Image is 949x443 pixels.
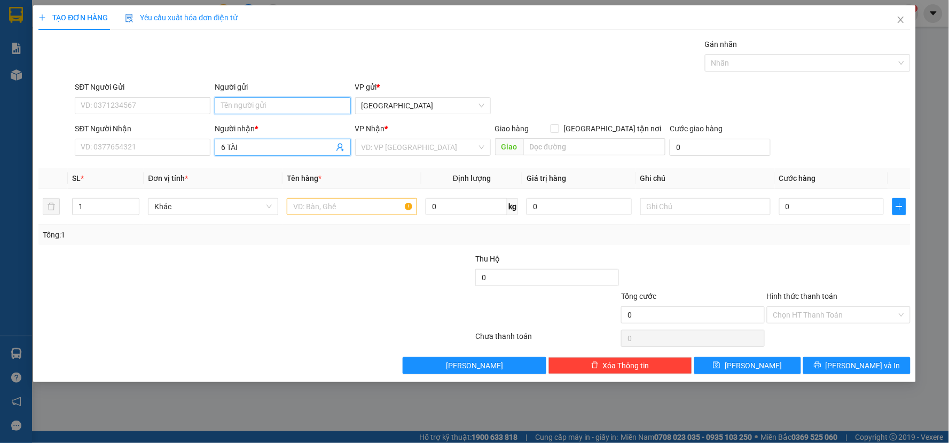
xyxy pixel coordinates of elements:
img: icon [125,14,134,22]
div: Chưa thanh toán [474,330,620,349]
b: TÂN THANH THUỶ [61,7,159,20]
span: [GEOGRAPHIC_DATA] tận nơi [559,123,665,135]
input: VD: Bàn, Ghế [287,198,417,215]
span: Giao hàng [495,124,529,133]
div: VP gửi [355,81,491,93]
button: Close [886,5,916,35]
span: Xóa Thông tin [603,360,649,371]
span: [PERSON_NAME] [446,360,503,371]
span: Sài Gòn [362,98,484,114]
div: SĐT Người Nhận [75,123,210,135]
label: Gán nhãn [705,40,738,49]
span: environment [61,26,70,34]
div: Người nhận [215,123,350,135]
button: deleteXóa Thông tin [548,357,692,374]
input: Dọc đường [523,138,666,155]
input: Cước giao hàng [670,139,771,156]
span: Định lượng [453,174,491,183]
div: Tổng: 1 [43,229,366,241]
span: SL [72,174,81,183]
span: Đơn vị tính [148,174,188,183]
button: plus [892,198,906,215]
span: Tên hàng [287,174,321,183]
li: 02943.85.85.95, [PHONE_NUMBER] [5,50,203,77]
label: Hình thức thanh toán [767,292,838,300]
span: [PERSON_NAME] và In [826,360,900,371]
span: close [897,15,905,24]
span: Khác [154,199,272,215]
button: delete [43,198,60,215]
div: SĐT Người Gửi [75,81,210,93]
span: plus [38,14,46,21]
span: Tổng cước [621,292,656,300]
span: Yêu cầu xuất hóa đơn điện tử [125,13,238,22]
span: Thu Hộ [475,255,500,263]
div: Người gửi [215,81,350,93]
input: 0 [527,198,632,215]
span: plus [893,202,905,211]
span: save [713,361,720,370]
input: Ghi Chú [640,198,771,215]
button: [PERSON_NAME] [403,357,546,374]
img: logo.jpg [5,5,58,58]
span: [PERSON_NAME] [725,360,782,371]
button: save[PERSON_NAME] [694,357,802,374]
th: Ghi chú [636,168,775,189]
span: VP Nhận [355,124,385,133]
span: user-add [336,143,344,152]
button: printer[PERSON_NAME] và In [803,357,911,374]
span: printer [814,361,821,370]
li: 93 [PERSON_NAME], P.3, Tp.Trà Vinh [5,23,203,50]
span: TẠO ĐƠN HÀNG [38,13,108,22]
span: Giao [495,138,523,155]
span: Giá trị hàng [527,174,566,183]
label: Cước giao hàng [670,124,723,133]
span: delete [591,361,599,370]
span: Cước hàng [779,174,816,183]
span: phone [61,52,70,61]
span: kg [507,198,518,215]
